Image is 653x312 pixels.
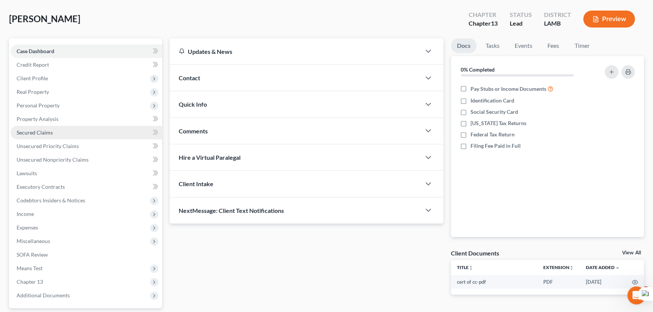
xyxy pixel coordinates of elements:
[510,11,532,19] div: Status
[179,180,213,187] span: Client Intake
[11,126,162,139] a: Secured Claims
[469,19,498,28] div: Chapter
[11,139,162,153] a: Unsecured Priority Claims
[580,275,626,289] td: [DATE]
[17,89,49,95] span: Real Property
[17,224,38,231] span: Expenses
[17,265,43,271] span: Means Test
[471,142,521,150] span: Filing Fee Paid in Full
[9,13,80,24] span: [PERSON_NAME]
[544,11,571,19] div: District
[11,112,162,126] a: Property Analysis
[17,75,48,81] span: Client Profile
[471,131,515,138] span: Federal Tax Return
[17,278,43,285] span: Chapter 13
[17,156,89,163] span: Unsecured Nonpriority Claims
[11,153,162,167] a: Unsecured Nonpriority Claims
[17,238,50,244] span: Miscellaneous
[622,250,641,255] a: View All
[615,266,620,270] i: expand_more
[461,66,495,73] strong: 0% Completed
[179,74,200,81] span: Contact
[17,197,85,203] span: Codebtors Insiders & Notices
[627,286,645,304] iframe: Intercom live chat
[179,154,241,161] span: Hire a Virtual Paralegal
[569,266,574,270] i: unfold_more
[17,61,49,68] span: Credit Report
[457,265,473,270] a: Titleunfold_more
[11,44,162,58] a: Case Dashboard
[17,143,79,149] span: Unsecured Priority Claims
[11,58,162,72] a: Credit Report
[17,184,65,190] span: Executory Contracts
[11,248,162,262] a: SOFA Review
[179,101,207,108] span: Quick Info
[509,38,538,53] a: Events
[643,286,649,292] span: 4
[469,11,498,19] div: Chapter
[17,48,54,54] span: Case Dashboard
[451,249,499,257] div: Client Documents
[17,170,37,176] span: Lawsuits
[17,116,58,122] span: Property Analysis
[471,97,514,104] span: Identification Card
[179,127,208,135] span: Comments
[471,119,526,127] span: [US_STATE] Tax Returns
[11,167,162,180] a: Lawsuits
[491,20,498,27] span: 13
[583,11,635,28] button: Preview
[544,19,571,28] div: LAMB
[17,129,53,136] span: Secured Claims
[569,38,596,53] a: Timer
[451,275,538,289] td: cert of cc-pdf
[11,180,162,194] a: Executory Contracts
[537,275,580,289] td: PDF
[451,38,477,53] a: Docs
[469,266,473,270] i: unfold_more
[510,19,532,28] div: Lead
[471,85,546,93] span: Pay Stubs or Income Documents
[17,292,70,298] span: Additional Documents
[586,265,620,270] a: Date Added expand_more
[179,47,412,55] div: Updates & News
[17,251,48,258] span: SOFA Review
[541,38,566,53] a: Fees
[471,108,518,116] span: Social Security Card
[17,102,60,109] span: Personal Property
[543,265,574,270] a: Extensionunfold_more
[179,207,284,214] span: NextMessage: Client Text Notifications
[17,211,34,217] span: Income
[480,38,506,53] a: Tasks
